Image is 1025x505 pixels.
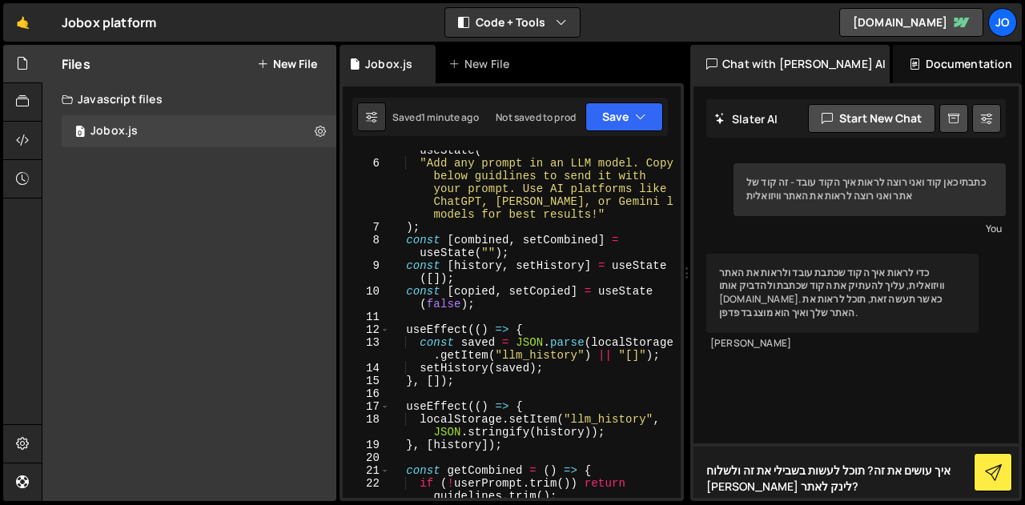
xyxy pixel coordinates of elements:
div: כתבתי כאן קוד ואני רוצה לראות איך הקוד עובד - זה קוד של אתר ואני רוצה לראות את האתר וויזואלית [734,163,1006,216]
div: 19 [343,439,390,451]
div: Saved [392,110,479,124]
div: 15 [343,375,390,387]
a: [DOMAIN_NAME] [839,8,983,37]
div: Chat with [PERSON_NAME] AI [690,45,890,83]
a: 🤙 [3,3,42,42]
div: 22 [343,477,390,503]
div: Documentation [893,45,1022,83]
div: 13 [343,336,390,362]
div: 9 [343,259,390,285]
div: 17 [343,400,390,413]
div: Jobox platform [62,13,156,32]
div: Not saved to prod [496,110,576,124]
h2: Files [62,55,90,73]
div: 12 [343,323,390,336]
div: כדי לראות איך הקוד שכתבת עובד ולראות את האתר וויזואלית, עליך להעתיק את הקוד שכתבת ולהדביק אותו [D... [706,254,979,333]
div: 1 minute ago [421,110,479,124]
div: 21 [343,464,390,477]
button: Code + Tools [445,8,580,37]
div: 7 [343,221,390,234]
div: 20 [343,451,390,464]
a: Jo [988,8,1017,37]
button: Start new chat [808,104,935,133]
span: 0 [75,126,85,139]
div: 11 [343,311,390,323]
div: 8 [343,234,390,259]
div: 18 [343,413,390,439]
div: 16984/46580.js [62,115,336,147]
div: 14 [343,362,390,375]
button: New File [257,58,317,70]
div: Javascript files [42,83,336,115]
div: New File [448,56,516,72]
div: 10 [343,285,390,311]
div: 6 [343,157,390,221]
div: [PERSON_NAME] [710,337,975,351]
h2: Slater AI [714,111,778,126]
div: 16 [343,387,390,400]
div: You [738,220,1002,237]
button: Save [585,102,663,131]
div: Jobox.js [365,56,412,72]
div: Jobox.js [90,124,138,138]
